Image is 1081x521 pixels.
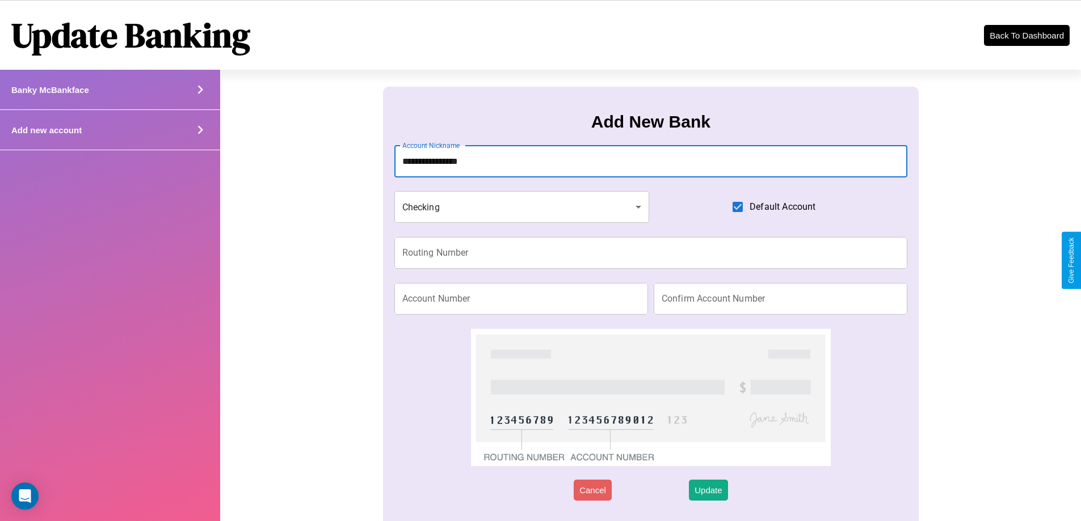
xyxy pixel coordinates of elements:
h4: Add new account [11,125,82,135]
button: Cancel [574,480,612,501]
h3: Add New Bank [591,112,710,132]
h4: Banky McBankface [11,85,89,95]
span: Default Account [750,200,815,214]
button: Update [689,480,727,501]
div: Open Intercom Messenger [11,482,39,510]
div: Give Feedback [1067,238,1075,283]
img: check [471,329,830,466]
div: Checking [394,191,650,223]
h1: Update Banking [11,12,250,58]
label: Account Nickname [402,141,460,150]
button: Back To Dashboard [984,25,1070,46]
